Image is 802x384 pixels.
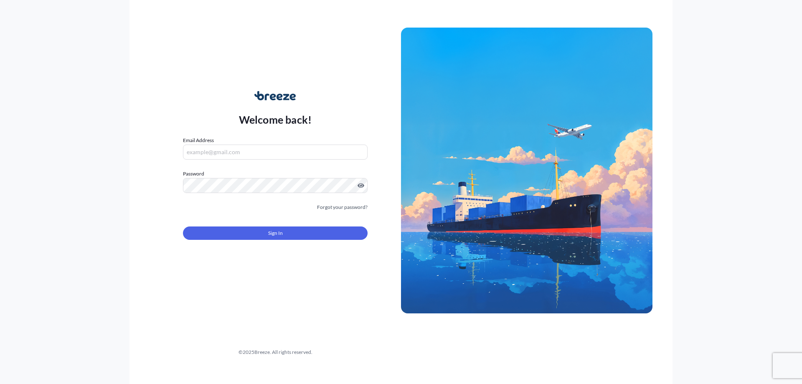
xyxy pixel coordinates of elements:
[268,229,283,237] span: Sign In
[183,170,368,178] label: Password
[150,348,401,356] div: © 2025 Breeze. All rights reserved.
[401,28,652,313] img: Ship illustration
[358,182,364,189] button: Show password
[317,203,368,211] a: Forgot your password?
[183,226,368,240] button: Sign In
[183,136,214,145] label: Email Address
[183,145,368,160] input: example@gmail.com
[239,113,312,126] p: Welcome back!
